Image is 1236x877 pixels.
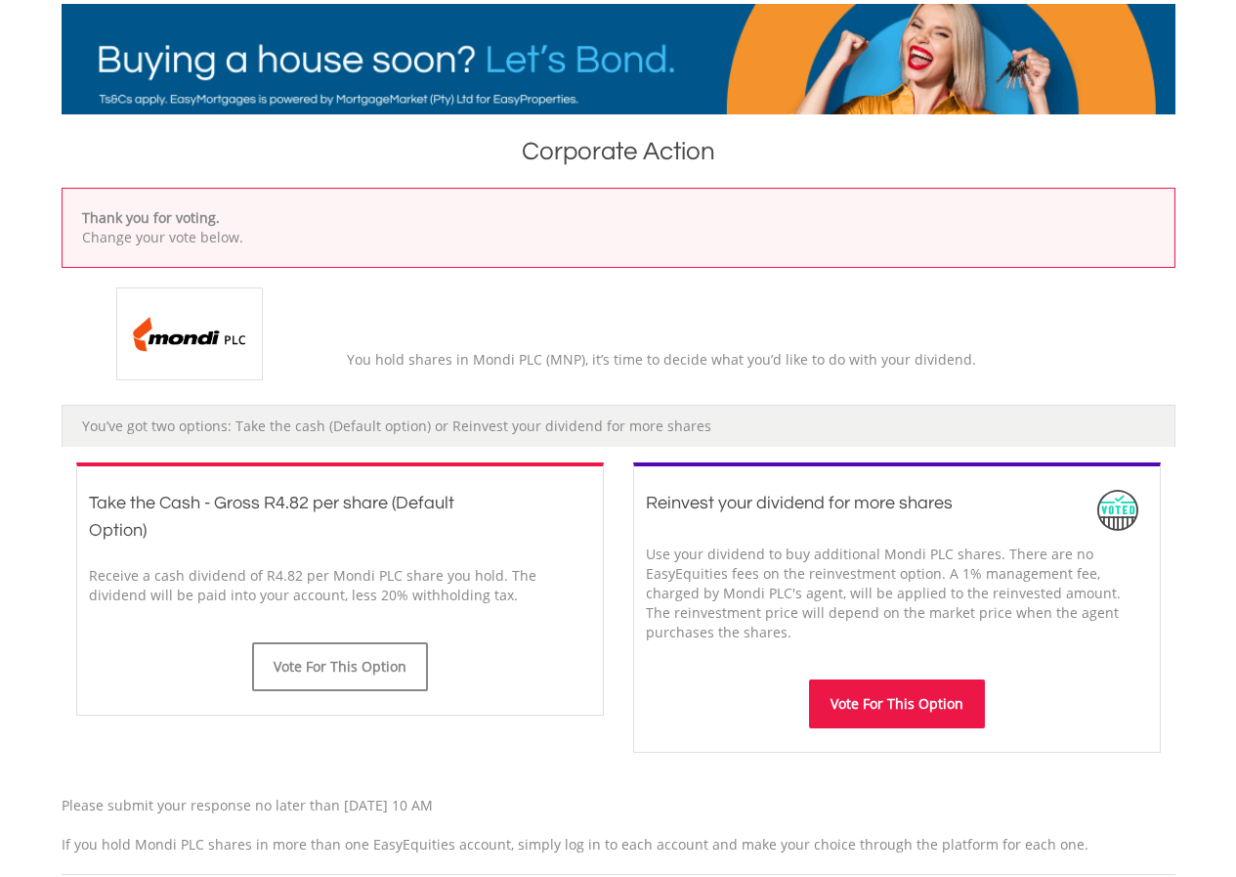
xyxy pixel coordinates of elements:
span: You hold shares in Mondi PLC (MNP), it’s time to decide what you’d like to do with your dividend. [347,350,976,369]
img: EQU.ZA.MNP.png [116,287,263,380]
img: EasyMortage Promotion Banner [62,4,1175,114]
span: Use your dividend to buy additional Mondi PLC shares. There are no EasyEquities fees on the reinv... [646,545,1121,641]
span: Reinvest your dividend for more shares [646,494,953,512]
span: Please submit your response no later than [DATE] 10 AM If you hold Mondi PLC shares in more than ... [62,796,1088,854]
h1: Corporate Action [62,134,1175,178]
span: Take the Cash - Gross R4.82 per share (Default Option) [89,494,454,540]
button: Vote For This Option [252,642,428,691]
button: Vote For This Option [809,680,985,728]
span: Receive a cash dividend of R4.82 per Mondi PLC share you hold. The dividend will be paid into you... [89,566,536,604]
span: You’ve got two options: Take the cash (Default option) or Reinvest your dividend for more shares [82,417,711,435]
b: Thank you for voting. [82,208,220,227]
p: Change your vote below. [82,228,1155,247]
